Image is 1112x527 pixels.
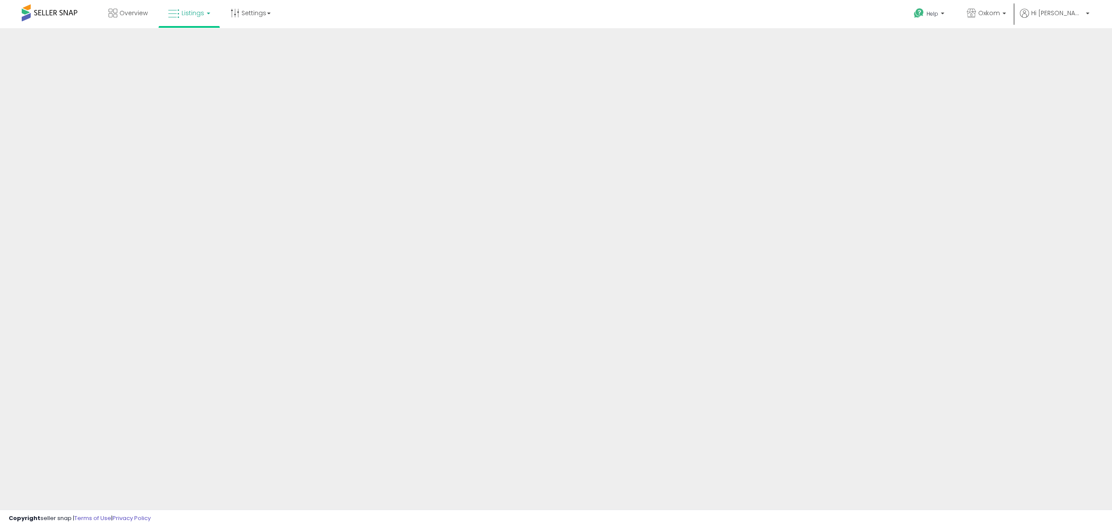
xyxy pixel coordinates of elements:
span: Hi [PERSON_NAME] [1031,9,1083,17]
a: Hi [PERSON_NAME] [1020,9,1089,28]
a: Help [907,1,953,28]
span: Oxkom [978,9,1000,17]
span: Help [927,10,938,17]
span: Overview [119,9,148,17]
i: Get Help [913,8,924,19]
span: Listings [182,9,204,17]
